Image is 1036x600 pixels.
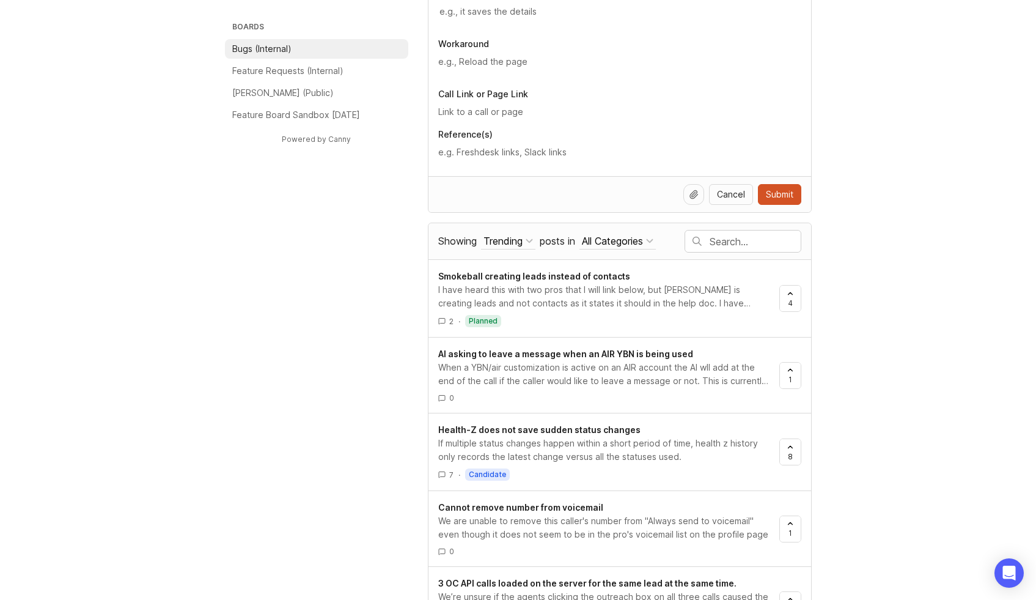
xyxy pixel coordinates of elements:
[582,234,643,248] div: All Categories
[438,235,477,247] span: Showing
[438,361,770,388] div: When a YBN/air customization is active on an AIR account the AI wll add at the end of the call if...
[779,285,801,312] button: 4
[225,39,408,59] a: Bugs (Internal)
[788,451,793,462] span: 8
[438,424,641,435] span: Health-Z does not save sudden status changes
[225,105,408,125] a: Feature Board Sandbox [DATE]
[438,501,779,557] a: Cannot remove number from voicemailWe are unable to remove this caller's number from "Always send...
[469,470,506,480] p: candidate
[540,235,575,247] span: posts in
[438,578,737,588] span: 3 OC API calls loaded on the server for the same lead at the same time.
[438,271,630,281] span: Smokeball creating leads instead of contacts
[225,83,408,103] a: [PERSON_NAME] (Public)
[994,558,1024,588] div: Open Intercom Messenger
[788,528,792,538] span: 1
[438,349,693,359] span: AI asking to leave a message when an AIR YBN is being used
[438,437,770,464] div: If multiple status changes happen within a short period of time, health z history only records th...
[438,88,801,100] p: Call Link or Page Link
[779,516,801,543] button: 1
[458,470,460,480] div: ·
[438,38,801,50] p: Workaround
[788,374,792,385] span: 1
[710,235,801,248] input: Search…
[280,132,353,146] a: Powered by Canny
[481,233,535,250] button: Showing
[449,470,454,480] span: 7
[458,316,460,327] div: ·
[438,502,603,513] span: Cannot remove number from voicemail
[779,362,801,389] button: 1
[438,270,779,327] a: Smokeball creating leads instead of contactsI have heard this with two pros that I will link belo...
[232,109,360,121] p: Feature Board Sandbox [DATE]
[438,283,770,310] div: I have heard this with two pros that I will link below, but [PERSON_NAME] is creating leads and n...
[232,43,292,55] p: Bugs (Internal)
[438,105,801,119] input: Link to a call or page
[788,298,793,308] span: 4
[232,87,334,99] p: [PERSON_NAME] (Public)
[438,423,779,481] a: Health-Z does not save sudden status changesIf multiple status changes happen within a short peri...
[225,61,408,81] a: Feature Requests (Internal)
[709,184,753,205] button: Cancel
[579,233,656,250] button: posts in
[438,128,801,141] p: Reference(s)
[766,188,793,201] span: Submit
[438,347,779,403] a: AI asking to leave a message when an AIR YBN is being usedWhen a YBN/air customization is active ...
[483,234,523,248] div: Trending
[438,514,770,541] div: We are unable to remove this caller's number from "Always send to voicemail" even though it does ...
[230,20,408,37] h3: Boards
[717,188,745,201] span: Cancel
[758,184,801,205] button: Submit
[449,316,454,327] span: 2
[449,393,454,403] span: 0
[449,546,454,557] span: 0
[469,316,498,326] p: planned
[232,65,343,77] p: Feature Requests (Internal)
[779,439,801,465] button: 8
